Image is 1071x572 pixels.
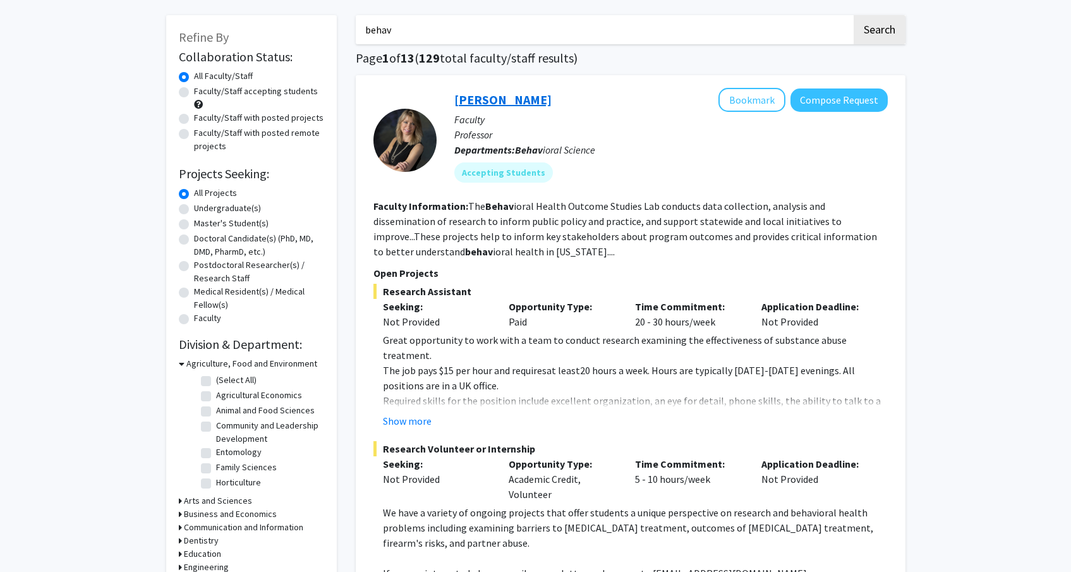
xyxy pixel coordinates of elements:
[216,404,315,417] label: Animal and Food Sciences
[454,112,888,127] p: Faculty
[373,284,888,299] span: Research Assistant
[419,50,440,66] span: 129
[383,505,888,551] p: We have a variety of ongoing projects that offer students a unique perspective on research and be...
[515,143,595,156] span: ioral Science
[383,413,432,429] button: Show more
[454,127,888,142] p: Professor
[194,285,324,312] label: Medical Resident(s) / Medical Fellow(s)
[216,374,257,387] label: (Select All)
[509,456,616,472] p: Opportunity Type:
[373,441,888,456] span: Research Volunteer or Internship
[383,299,490,314] p: Seeking:
[194,70,253,83] label: All Faculty/Staff
[383,456,490,472] p: Seeking:
[383,363,888,393] p: at least
[752,456,878,502] div: Not Provided
[761,456,869,472] p: Application Deadline:
[179,337,324,352] h2: Division & Department:
[373,265,888,281] p: Open Projects
[382,50,389,66] span: 1
[194,126,324,153] label: Faculty/Staff with posted remote projects
[383,334,847,362] span: Great opportunity to work with a team to conduct research examining the effectiveness of substanc...
[515,143,543,156] b: Behav
[383,314,490,329] div: Not Provided
[194,259,324,285] label: Postdoctoral Researcher(s) / Research Staff
[626,299,752,329] div: 20 - 30 hours/week
[752,299,878,329] div: Not Provided
[194,85,318,98] label: Faculty/Staff accepting students
[194,111,324,125] label: Faculty/Staff with posted projects
[635,456,742,472] p: Time Commitment:
[454,162,553,183] mat-chip: Accepting Students
[216,476,261,489] label: Horticulture
[356,51,905,66] h1: Page of ( total faculty/staff results)
[383,364,547,377] span: The job pays $15 per hour and requires
[184,547,221,561] h3: Education
[761,299,869,314] p: Application Deadline:
[216,389,302,402] label: Agricultural Economics
[626,456,752,502] div: 5 - 10 hours/week
[216,461,277,474] label: Family Sciences
[194,232,324,259] label: Doctoral Candidate(s) (PhD, MD, DMD, PharmD, etc.)
[184,534,219,547] h3: Dentistry
[179,29,229,45] span: Refine By
[465,245,493,258] b: behav
[194,202,261,215] label: Undergraduate(s)
[194,186,237,200] label: All Projects
[356,15,852,44] input: Search Keywords
[179,166,324,181] h2: Projects Seeking:
[373,200,877,258] fg-read-more: The ioral Health Outcome Studies Lab conducts data collection, analysis and dissemination of rese...
[194,217,269,230] label: Master's Student(s)
[383,472,490,487] div: Not Provided
[499,299,626,329] div: Paid
[184,521,303,534] h3: Communication and Information
[373,200,468,212] b: Faculty Information:
[194,312,221,325] label: Faculty
[383,394,881,437] span: Required skills for the position include excellent organization, an eye for detail, phone skills,...
[509,299,616,314] p: Opportunity Type:
[499,456,626,502] div: Academic Credit, Volunteer
[184,494,252,508] h3: Arts and Sciences
[9,515,54,563] iframe: Chat
[184,508,277,521] h3: Business and Economics
[179,49,324,64] h2: Collaboration Status:
[216,419,321,446] label: Community and Leadership Development
[854,15,905,44] button: Search
[635,299,742,314] p: Time Commitment:
[718,88,785,112] button: Add TK Logan to Bookmarks
[454,143,515,156] b: Departments:
[383,364,855,392] span: 20 hours a week. Hours are typically [DATE]-[DATE] evenings. All positions are in a UK office.
[485,200,514,212] b: Behav
[186,357,317,370] h3: Agriculture, Food and Environment
[401,50,414,66] span: 13
[216,446,262,459] label: Entomology
[454,92,552,107] a: [PERSON_NAME]
[790,88,888,112] button: Compose Request to TK Logan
